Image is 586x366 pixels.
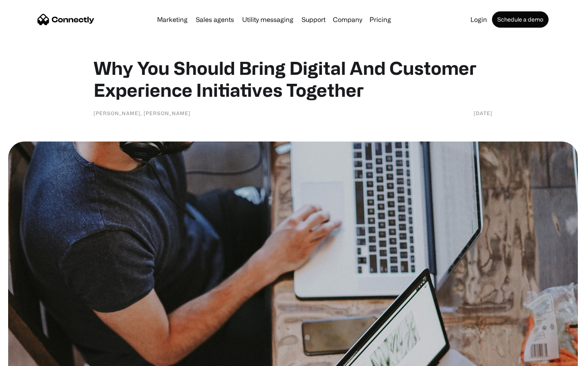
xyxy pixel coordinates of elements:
[366,16,394,23] a: Pricing
[154,16,191,23] a: Marketing
[474,109,492,117] div: [DATE]
[16,352,49,363] ul: Language list
[8,352,49,363] aside: Language selected: English
[94,109,190,117] div: [PERSON_NAME], [PERSON_NAME]
[94,57,492,101] h1: Why You Should Bring Digital And Customer Experience Initiatives Together
[492,11,549,28] a: Schedule a demo
[192,16,237,23] a: Sales agents
[467,16,490,23] a: Login
[239,16,297,23] a: Utility messaging
[333,14,362,25] div: Company
[298,16,329,23] a: Support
